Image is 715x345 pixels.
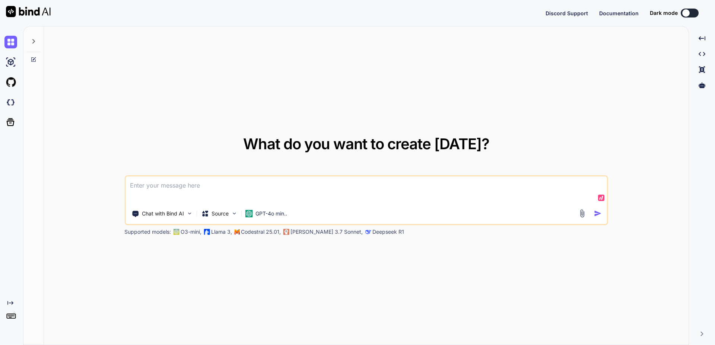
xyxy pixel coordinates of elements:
p: Deepseek R1 [372,228,404,236]
p: [PERSON_NAME] 3.7 Sonnet, [290,228,363,236]
p: Llama 3, [211,228,232,236]
p: Source [212,210,229,217]
img: GPT-4 [173,229,179,235]
span: Discord Support [546,10,588,16]
p: GPT-4o min.. [255,210,287,217]
img: Pick Models [231,210,237,217]
img: chat [4,36,17,48]
button: Documentation [599,9,639,17]
p: Codestral 25.01, [241,228,281,236]
img: Mistral-AI [234,229,239,234]
img: Llama2 [204,229,210,235]
p: Supported models: [124,228,171,236]
img: claude [283,229,289,235]
span: Documentation [599,10,639,16]
img: Pick Tools [186,210,193,217]
button: Discord Support [546,9,588,17]
span: What do you want to create [DATE]? [243,135,489,153]
img: ai-studio [4,56,17,68]
img: claude [365,229,371,235]
img: icon [594,210,602,217]
p: Chat with Bind AI [142,210,184,217]
img: Bind AI [6,6,51,17]
img: attachment [578,209,587,218]
img: GPT-4o mini [245,210,252,217]
img: darkCloudIdeIcon [4,96,17,109]
p: O3-mini, [181,228,201,236]
img: githubLight [4,76,17,89]
span: Dark mode [650,9,678,17]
